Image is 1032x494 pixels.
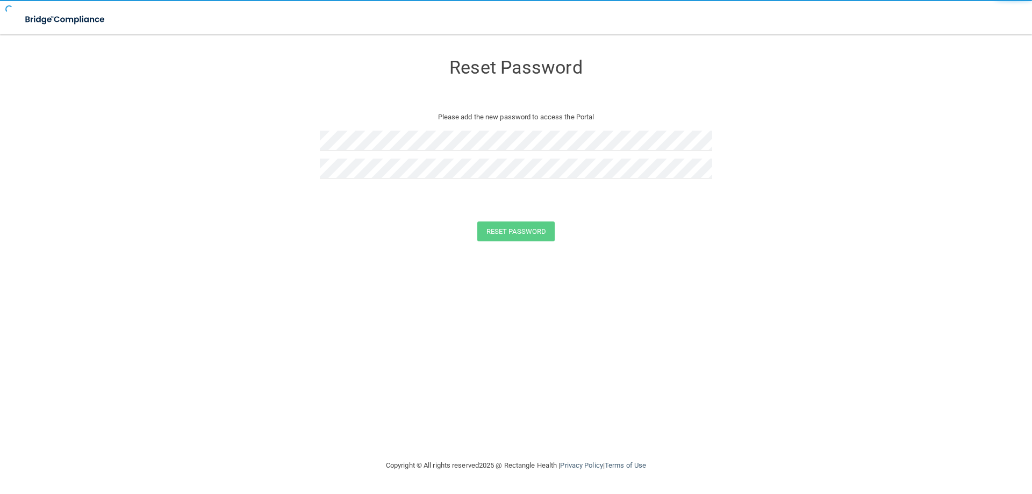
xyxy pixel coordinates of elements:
h3: Reset Password [320,58,712,77]
a: Terms of Use [605,461,646,469]
button: Reset Password [477,221,555,241]
p: Please add the new password to access the Portal [328,111,704,124]
img: bridge_compliance_login_screen.278c3ca4.svg [16,9,115,31]
div: Copyright © All rights reserved 2025 @ Rectangle Health | | [320,448,712,483]
a: Privacy Policy [560,461,603,469]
